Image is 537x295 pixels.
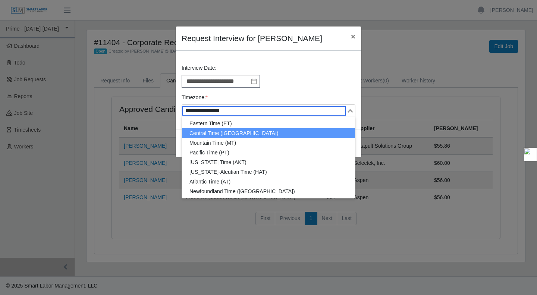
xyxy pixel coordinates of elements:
button: Close [345,26,361,46]
input: Search for option [183,106,346,115]
li: Eastern Time (ET) [182,119,355,128]
li: [US_STATE] Time (AKT) [182,157,355,167]
li: [US_STATE]-Aleutian Time (HAT) [182,167,355,177]
li: Central Time ([GEOGRAPHIC_DATA]) [182,128,355,138]
li: Mountain Time (MT) [182,138,355,148]
img: toggle-logo.svg [524,148,537,161]
div: Search for option [182,104,355,117]
h4: Request Interview for [PERSON_NAME] [182,32,322,44]
li: Newfoundland Time ([GEOGRAPHIC_DATA]) [182,186,355,196]
li: Pacific Time (PT) [182,148,355,157]
span: × [351,32,355,41]
label: Interview Date: [182,64,216,72]
li: Atlantic Time (AT) [182,177,355,186]
label: Timezone: [182,94,208,101]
